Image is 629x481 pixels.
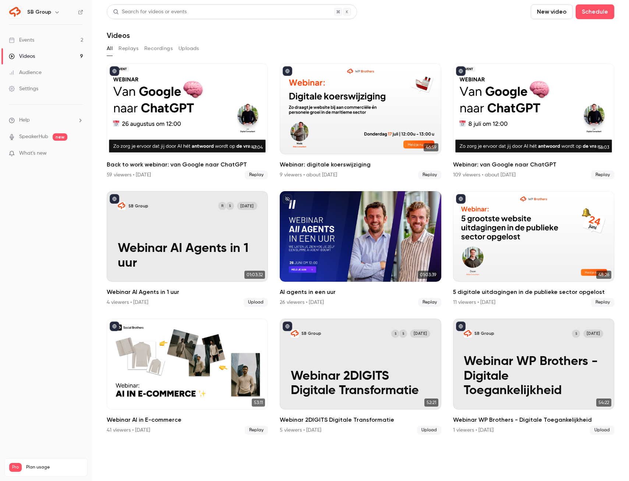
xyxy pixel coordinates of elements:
[453,426,494,434] div: 1 viewers • [DATE]
[110,66,119,76] button: published
[474,331,494,336] p: SB Group
[107,171,151,179] div: 59 viewers • [DATE]
[453,299,495,306] div: 11 viewers • [DATE]
[118,242,257,271] p: Webinar AI Agents in 1 uur
[107,160,268,169] h2: Back to work webinar: van Google naar ChatGPT
[9,53,35,60] div: Videos
[301,331,321,336] p: SB Group
[107,288,268,296] h2: Webinar AI Agents in 1 uur
[244,298,268,307] span: Upload
[250,143,265,151] span: 47:04
[107,299,148,306] div: 4 viewers • [DATE]
[107,63,268,179] a: 47:04Back to work webinar: van Google naar ChatGPT59 viewers • [DATE]Replay
[399,329,407,338] div: S
[9,85,38,92] div: Settings
[144,43,173,55] button: Recordings
[107,63,268,179] li: Back to work webinar: van Google naar ChatGPT
[280,319,441,435] li: Webinar 2DIGITS Digitale Transformatie
[128,203,148,209] p: SB Group
[464,355,603,399] p: Webinar WP Brothers - Digitale Toegankelijkheid
[291,330,299,338] img: Webinar 2DIGITS Digitale Transformatie
[252,399,265,407] span: 53:11
[9,6,21,18] img: SB Group
[418,271,438,279] span: 01:03:39
[280,171,337,179] div: 9 viewers • about [DATE]
[226,201,234,210] div: S
[590,426,614,435] span: Upload
[453,191,614,307] a: 48:265 digitale uitdagingen in de publieke sector opgelost11 viewers • [DATE]Replay
[113,8,187,16] div: Search for videos or events
[453,191,614,307] li: 5 digitale uitdagingen in de publieke sector opgelost
[453,171,516,179] div: 109 viewers • about [DATE]
[596,271,611,279] span: 48:26
[107,191,268,307] li: Webinar AI Agents in 1 uur
[107,415,268,424] h2: Webinar AI in E-commerce
[283,322,292,331] button: published
[453,288,614,296] h2: 5 digitale uitdagingen in de publieke sector opgelost
[107,31,130,40] h1: Videos
[280,415,441,424] h2: Webinar 2DIGITS Digitale Transformatie
[418,298,441,307] span: Replay
[107,191,268,307] a: Webinar AI Agents in 1 uurSB GroupSR[DATE]Webinar AI Agents in 1 uur01:03:32Webinar AI Agents in ...
[391,329,400,338] div: S
[107,319,268,435] li: Webinar AI in E-commerce
[110,322,119,331] button: published
[596,143,611,151] span: 56:03
[424,143,438,151] span: 46:59
[283,66,292,76] button: published
[418,171,441,179] span: Replay
[9,69,42,76] div: Audience
[417,426,441,435] span: Upload
[283,194,292,204] button: unpublished
[410,330,430,338] span: [DATE]
[179,43,199,55] button: Uploads
[464,330,472,338] img: Webinar WP Brothers - Digitale Toegankelijkheid
[27,8,51,16] h6: SB Group
[453,415,614,424] h2: Webinar WP Brothers - Digitale Toegankelijkheid
[9,36,34,44] div: Events
[245,171,268,179] span: Replay
[280,63,441,179] a: 46:59Webinar: digitale koerswijziging9 viewers • about [DATE]Replay
[456,66,466,76] button: published
[456,194,466,204] button: published
[26,464,83,470] span: Plan usage
[576,4,614,19] button: Schedule
[424,399,438,407] span: 52:21
[280,63,441,179] li: Webinar: digitale koerswijziging
[572,329,580,338] div: S
[53,133,67,141] span: new
[591,171,614,179] span: Replay
[107,319,268,435] a: 53:11Webinar AI in E-commerce41 viewers • [DATE]Replay
[280,319,441,435] a: Webinar 2DIGITS Digitale TransformatieSB GroupSS[DATE]Webinar 2DIGITS Digitale Transformatie52:21...
[280,160,441,169] h2: Webinar: digitale koerswijziging
[245,426,268,435] span: Replay
[9,463,22,472] span: Pro
[280,191,441,307] a: 01:03:39AI agents in een uur26 viewers • [DATE]Replay
[118,202,126,210] img: Webinar AI Agents in 1 uur
[453,319,614,435] a: Webinar WP Brothers - Digitale ToegankelijkheidSB GroupS[DATE]Webinar WP Brothers - Digitale Toeg...
[107,426,150,434] div: 41 viewers • [DATE]
[596,399,611,407] span: 54:22
[19,150,47,157] span: What's new
[110,194,119,204] button: published
[218,201,227,210] div: R
[280,288,441,296] h2: AI agents in een uur
[19,133,48,141] a: SpeakerHub
[291,369,430,399] p: Webinar 2DIGITS Digitale Transformatie
[453,63,614,179] li: Webinar: van Google naar ChatGPT
[583,330,604,338] span: [DATE]
[531,4,573,19] button: New video
[280,299,324,306] div: 26 viewers • [DATE]
[107,4,614,477] section: Videos
[591,298,614,307] span: Replay
[280,426,321,434] div: 5 viewers • [DATE]
[119,43,138,55] button: Replays
[244,271,265,279] span: 01:03:32
[19,116,30,124] span: Help
[456,322,466,331] button: published
[237,202,257,210] span: [DATE]
[280,191,441,307] li: AI agents in een uur
[453,63,614,179] a: 56:03Webinar: van Google naar ChatGPT109 viewers • about [DATE]Replay
[453,160,614,169] h2: Webinar: van Google naar ChatGPT
[9,116,83,124] li: help-dropdown-opener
